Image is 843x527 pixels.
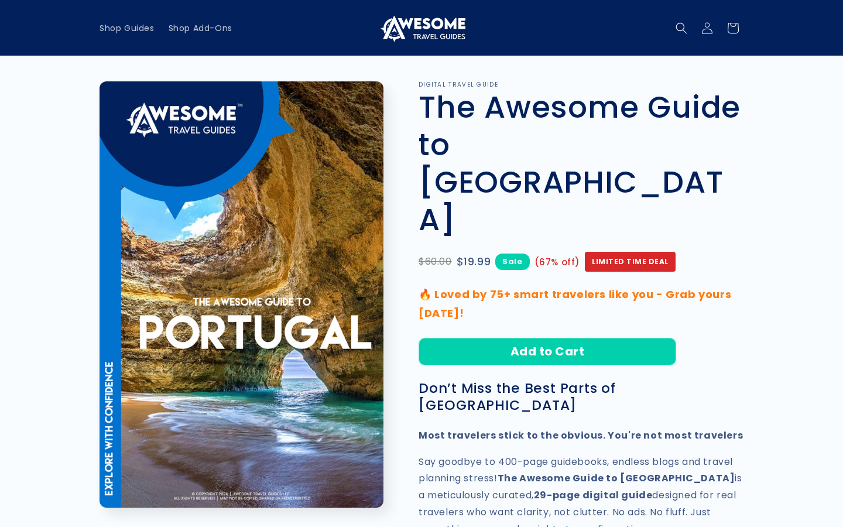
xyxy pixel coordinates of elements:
[457,252,491,271] span: $19.99
[534,488,653,502] strong: 29-page digital guide
[495,254,529,269] span: Sale
[419,338,676,365] button: Add to Cart
[100,23,155,33] span: Shop Guides
[162,16,239,40] a: Shop Add-Ons
[373,9,470,46] a: Awesome Travel Guides
[498,471,735,485] strong: The Awesome Guide to [GEOGRAPHIC_DATA]
[419,285,743,323] p: 🔥 Loved by 75+ smart travelers like you - Grab yours [DATE]!
[419,254,452,271] span: $60.00
[419,81,743,88] p: DIGITAL TRAVEL GUIDE
[378,14,465,42] img: Awesome Travel Guides
[169,23,232,33] span: Shop Add-Ons
[92,16,162,40] a: Shop Guides
[419,429,743,442] strong: Most travelers stick to the obvious. You're not most travelers
[585,252,676,272] span: Limited Time Deal
[669,15,694,41] summary: Search
[419,380,743,414] h3: Don’t Miss the Best Parts of [GEOGRAPHIC_DATA]
[419,88,743,238] h1: The Awesome Guide to [GEOGRAPHIC_DATA]
[534,254,580,270] span: (67% off)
